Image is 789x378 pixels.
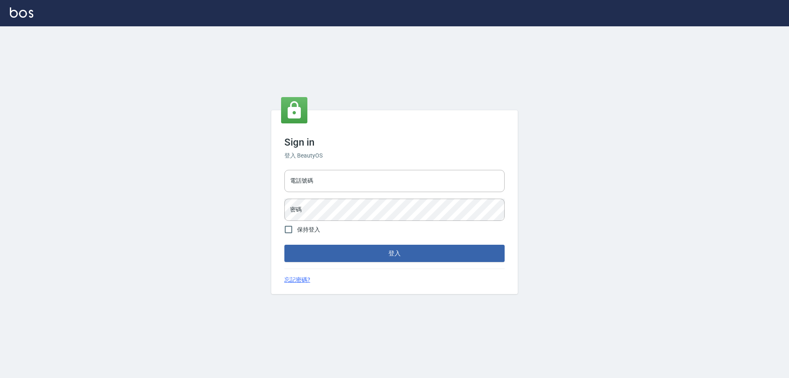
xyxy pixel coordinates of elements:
h6: 登入 BeautyOS [284,151,505,160]
a: 忘記密碼? [284,276,310,284]
h3: Sign in [284,137,505,148]
img: Logo [10,7,33,18]
button: 登入 [284,245,505,262]
span: 保持登入 [297,225,320,234]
